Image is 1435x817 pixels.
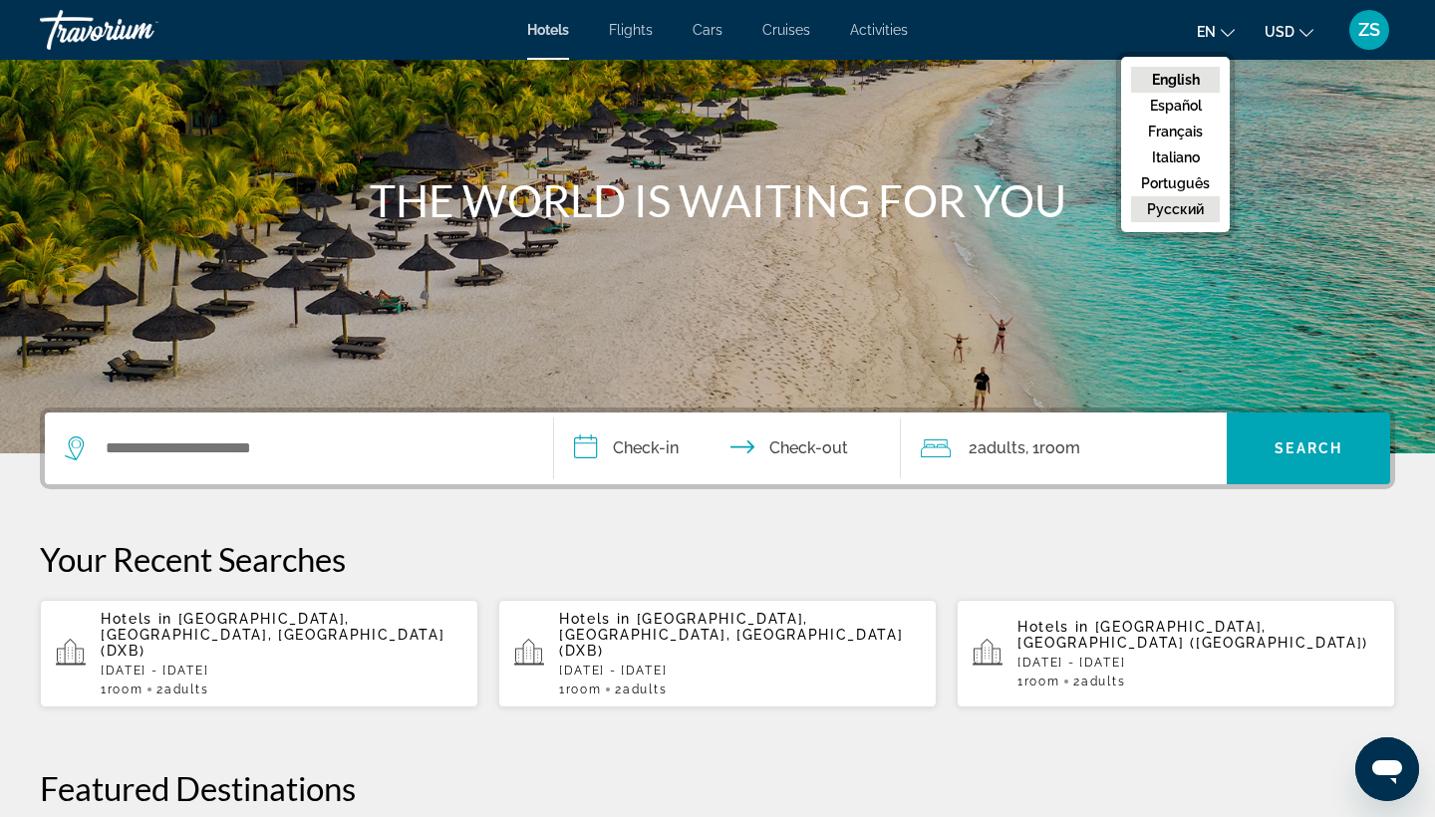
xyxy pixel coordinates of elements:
button: Check in and out dates [554,412,901,484]
span: Adults [164,682,208,696]
button: Português [1131,170,1220,196]
span: ZS [1358,20,1380,40]
span: [GEOGRAPHIC_DATA], [GEOGRAPHIC_DATA], [GEOGRAPHIC_DATA] (DXB) [101,611,444,659]
span: 2 [615,682,667,696]
button: English [1131,67,1220,93]
span: 2 [156,682,208,696]
span: 1 [559,682,601,696]
button: Français [1131,119,1220,144]
p: [DATE] - [DATE] [101,664,462,678]
iframe: Кнопка запуска окна обмена сообщениями [1355,737,1419,801]
a: Travorium [40,4,239,56]
span: Hotels in [101,611,172,627]
span: Room [566,682,602,696]
span: , 1 [1025,434,1080,462]
button: русский [1131,196,1220,222]
a: Activities [850,22,908,38]
span: 1 [101,682,143,696]
span: [GEOGRAPHIC_DATA], [GEOGRAPHIC_DATA], [GEOGRAPHIC_DATA] (DXB) [559,611,903,659]
span: Hotels in [559,611,631,627]
span: en [1197,24,1216,40]
span: Adults [623,682,667,696]
h2: Featured Destinations [40,768,1395,808]
a: Hotels [527,22,569,38]
button: Italiano [1131,144,1220,170]
p: [DATE] - [DATE] [559,664,921,678]
p: [DATE] - [DATE] [1017,656,1379,670]
button: Travelers: 2 adults, 0 children [901,412,1228,484]
span: [GEOGRAPHIC_DATA], [GEOGRAPHIC_DATA] ([GEOGRAPHIC_DATA]) [1017,619,1368,651]
p: Your Recent Searches [40,539,1395,579]
a: Cruises [762,22,810,38]
span: Room [108,682,143,696]
span: 2 [1073,675,1125,688]
button: Change currency [1265,17,1313,46]
button: Hotels in [GEOGRAPHIC_DATA], [GEOGRAPHIC_DATA], [GEOGRAPHIC_DATA] (DXB)[DATE] - [DATE]1Room2Adults [498,599,937,708]
button: User Menu [1343,9,1395,51]
span: Adults [1081,675,1125,688]
button: Change language [1197,17,1235,46]
span: Room [1039,438,1080,457]
span: Adults [978,438,1025,457]
div: Search widget [45,412,1390,484]
span: Hotels in [1017,619,1089,635]
button: Search [1227,412,1390,484]
a: Flights [609,22,653,38]
h1: THE WORLD IS WAITING FOR YOU [344,174,1091,226]
span: 1 [1017,675,1059,688]
span: 2 [969,434,1025,462]
a: Cars [693,22,722,38]
button: Español [1131,93,1220,119]
button: Hotels in [GEOGRAPHIC_DATA], [GEOGRAPHIC_DATA], [GEOGRAPHIC_DATA] (DXB)[DATE] - [DATE]1Room2Adults [40,599,478,708]
span: Room [1024,675,1060,688]
span: Search [1275,440,1342,456]
span: USD [1265,24,1294,40]
button: Hotels in [GEOGRAPHIC_DATA], [GEOGRAPHIC_DATA] ([GEOGRAPHIC_DATA])[DATE] - [DATE]1Room2Adults [957,599,1395,708]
